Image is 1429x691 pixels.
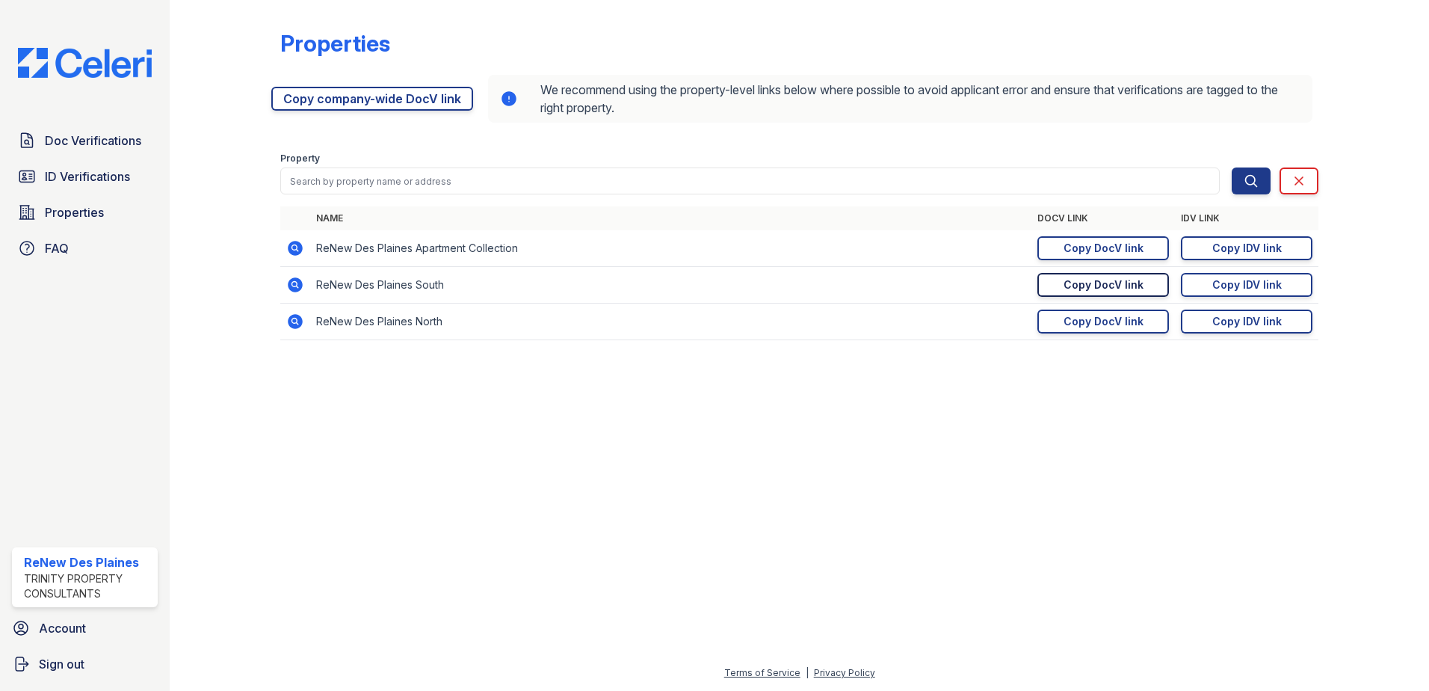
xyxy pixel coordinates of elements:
a: Copy company-wide DocV link [271,87,473,111]
a: Copy IDV link [1181,273,1312,297]
td: ReNew Des Plaines South [310,267,1031,304]
span: Account [39,619,86,637]
a: Copy DocV link [1037,236,1169,260]
div: Trinity Property Consultants [24,571,152,601]
a: Copy DocV link [1037,273,1169,297]
a: Doc Verifications [12,126,158,156]
input: Search by property name or address [280,168,1220,194]
a: FAQ [12,233,158,263]
div: | [806,667,809,678]
th: DocV Link [1031,206,1175,230]
span: FAQ [45,239,69,257]
td: ReNew Des Plaines Apartment Collection [310,230,1031,267]
div: Copy IDV link [1212,241,1282,256]
td: ReNew Des Plaines North [310,304,1031,340]
a: Copy IDV link [1181,236,1312,260]
a: Copy IDV link [1181,310,1312,334]
a: Terms of Service [724,667,800,678]
a: Privacy Policy [814,667,875,678]
div: Copy DocV link [1064,314,1143,329]
span: ID Verifications [45,168,130,185]
span: Properties [45,203,104,221]
span: Doc Verifications [45,132,141,150]
label: Property [280,153,320,165]
span: Sign out [39,655,84,673]
a: Copy DocV link [1037,310,1169,334]
div: Properties [280,30,390,57]
a: Properties [12,197,158,227]
th: IDV Link [1175,206,1318,230]
div: We recommend using the property-level links below where possible to avoid applicant error and ens... [488,75,1312,123]
div: Copy DocV link [1064,241,1143,256]
div: Copy IDV link [1212,277,1282,292]
a: ID Verifications [12,162,158,191]
a: Account [6,613,164,643]
div: Copy DocV link [1064,277,1143,292]
div: Copy IDV link [1212,314,1282,329]
a: Sign out [6,649,164,679]
th: Name [310,206,1031,230]
img: CE_Logo_Blue-a8612792a0a2168367f1c8372b55b34899dd931a85d93a1a3d3e32e68fde9ad4.png [6,48,164,78]
div: ReNew Des Plaines [24,553,152,571]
